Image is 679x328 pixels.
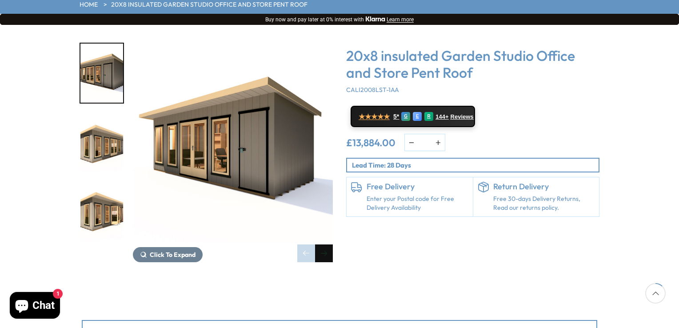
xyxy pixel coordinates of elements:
[493,182,595,192] h6: Return Delivery
[80,44,123,103] img: CaliStorageRH20x8_6a129497-c0d7-4ad0-a0b1-d4c3bd902bf5_200x200.jpg
[346,86,399,94] span: CALI2008LST-1AA
[367,182,468,192] h6: Free Delivery
[413,112,422,121] div: E
[133,43,333,243] img: 20x8 insulated Garden Studio Office and Store Pent Roof - Best Shed
[367,195,468,212] a: Enter your Postal code for Free Delivery Availability
[80,0,98,9] a: HOME
[401,112,410,121] div: G
[80,113,123,172] img: CaliStorageLH20x8_9b24f8ba-3d68-4294-a5ec-0edb2ad4a427_200x200.jpg
[359,112,390,121] span: ★★★★★
[150,251,196,259] span: Click To Expand
[315,244,333,262] div: Next slide
[80,43,124,104] div: 1 / 8
[297,244,315,262] div: Previous slide
[111,0,308,9] a: 20x8 insulated Garden Studio Office and Store Pent Roof
[133,43,333,262] div: 1 / 8
[80,182,124,243] div: 3 / 8
[352,160,599,170] p: Lead Time: 28 Days
[435,113,448,120] span: 144+
[7,292,63,321] inbox-online-store-chat: Shopify online store chat
[80,112,124,173] div: 2 / 8
[346,47,599,81] h3: 20x8 insulated Garden Studio Office and Store Pent Roof
[424,112,433,121] div: R
[351,106,475,127] a: ★★★★★ 5* G E R 144+ Reviews
[493,195,595,212] p: Free 30-days Delivery Returns, Read our returns policy.
[451,113,474,120] span: Reviews
[346,138,395,148] ins: £13,884.00
[133,247,203,262] button: Click To Expand
[80,183,123,242] img: CaliStorageLHajar20x8_002ebfa0-e1e2-498b-b9d5-2e96b839b15f_200x200.jpg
